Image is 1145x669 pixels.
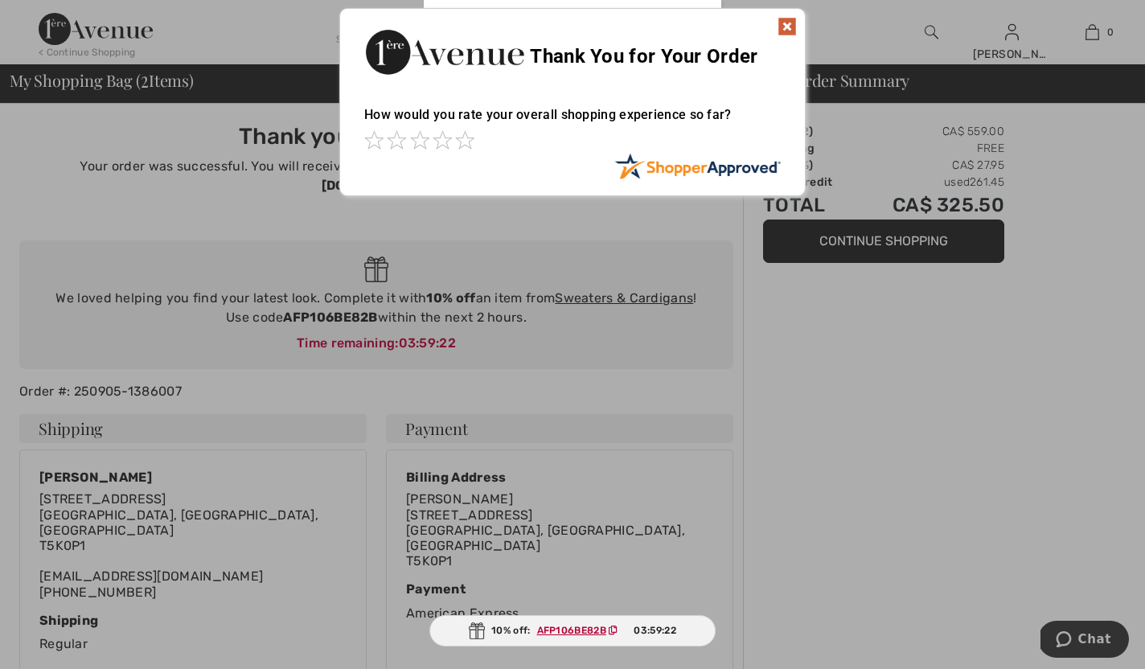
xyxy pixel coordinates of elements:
img: Thank You for Your Order [364,25,525,79]
div: How would you rate your overall shopping experience so far? [364,91,781,153]
span: Chat [38,11,71,26]
ins: AFP106BE82B [537,625,606,636]
div: 10% off: [429,615,716,646]
span: 03:59:22 [634,623,675,638]
img: Gift.svg [469,622,485,639]
img: x [778,17,797,36]
span: Thank You for Your Order [530,45,757,68]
